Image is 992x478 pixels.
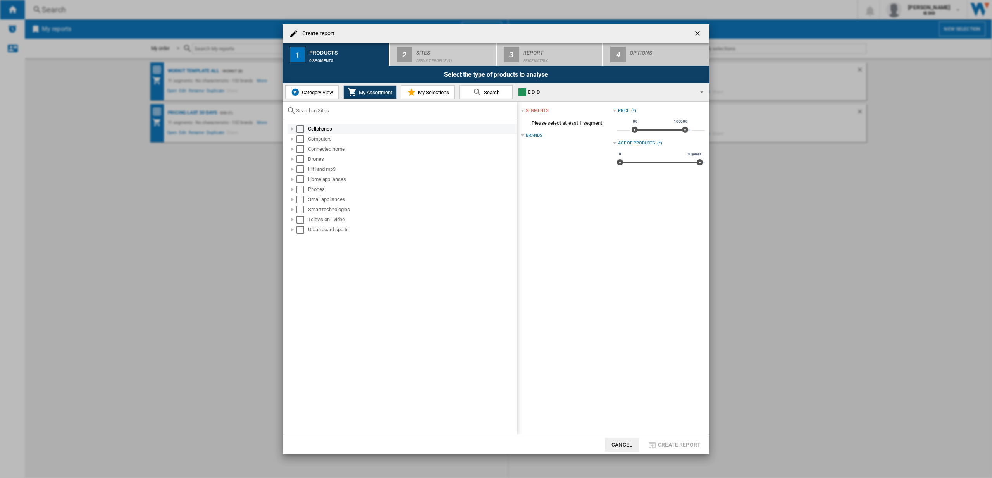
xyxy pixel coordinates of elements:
[416,55,493,63] div: Default profile (4)
[610,47,626,62] div: 4
[521,116,613,131] span: Please select at least 1 segment
[397,47,412,62] div: 2
[523,55,599,63] div: Price Matrix
[605,438,639,452] button: Cancel
[308,196,516,203] div: Small appliances
[645,438,703,452] button: Create report
[658,442,701,448] span: Create report
[308,155,516,163] div: Drones
[296,186,308,193] md-checkbox: Select
[308,175,516,183] div: Home appliances
[504,47,519,62] div: 3
[343,85,397,99] button: My Assortment
[603,43,709,66] button: 4 Options
[296,226,308,234] md-checkbox: Select
[296,175,308,183] md-checkbox: Select
[632,119,639,125] span: 0€
[296,125,308,133] md-checkbox: Select
[308,186,516,193] div: Phones
[296,165,308,173] md-checkbox: Select
[673,119,689,125] span: 10000€
[291,88,300,97] img: wiser-icon-blue.png
[298,30,334,38] h4: Create report
[482,89,499,95] span: Search
[300,89,333,95] span: Category View
[296,108,513,113] input: Search in Sites
[357,89,392,95] span: My Assortment
[526,108,548,114] div: segments
[296,216,308,224] md-checkbox: Select
[691,26,706,41] button: getI18NText('BUTTONS.CLOSE_DIALOG')
[296,196,308,203] md-checkbox: Select
[630,46,706,55] div: Options
[296,206,308,213] md-checkbox: Select
[296,145,308,153] md-checkbox: Select
[523,46,599,55] div: Report
[308,216,516,224] div: Television - video
[416,89,449,95] span: My Selections
[686,151,703,157] span: 30 years
[285,85,339,99] button: Category View
[308,226,516,234] div: Urban board sports
[296,135,308,143] md-checkbox: Select
[283,66,709,83] div: Select the type of products to analyse
[390,43,496,66] button: 2 Sites Default profile (4)
[308,125,516,133] div: Cellphones
[308,135,516,143] div: Computers
[296,155,308,163] md-checkbox: Select
[308,165,516,173] div: Hifi and mp3
[526,132,542,139] div: Brands
[309,46,386,55] div: Products
[401,85,455,99] button: My Selections
[618,108,630,114] div: Price
[309,55,386,63] div: 0 segments
[497,43,603,66] button: 3 Report Price Matrix
[308,206,516,213] div: Smart technologies
[618,151,622,157] span: 0
[290,47,305,62] div: 1
[618,140,656,146] div: Age of products
[283,43,389,66] button: 1 Products 0 segments
[518,87,693,98] div: IE DID
[694,29,703,39] ng-md-icon: getI18NText('BUTTONS.CLOSE_DIALOG')
[459,85,513,99] button: Search
[308,145,516,153] div: Connected home
[416,46,493,55] div: Sites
